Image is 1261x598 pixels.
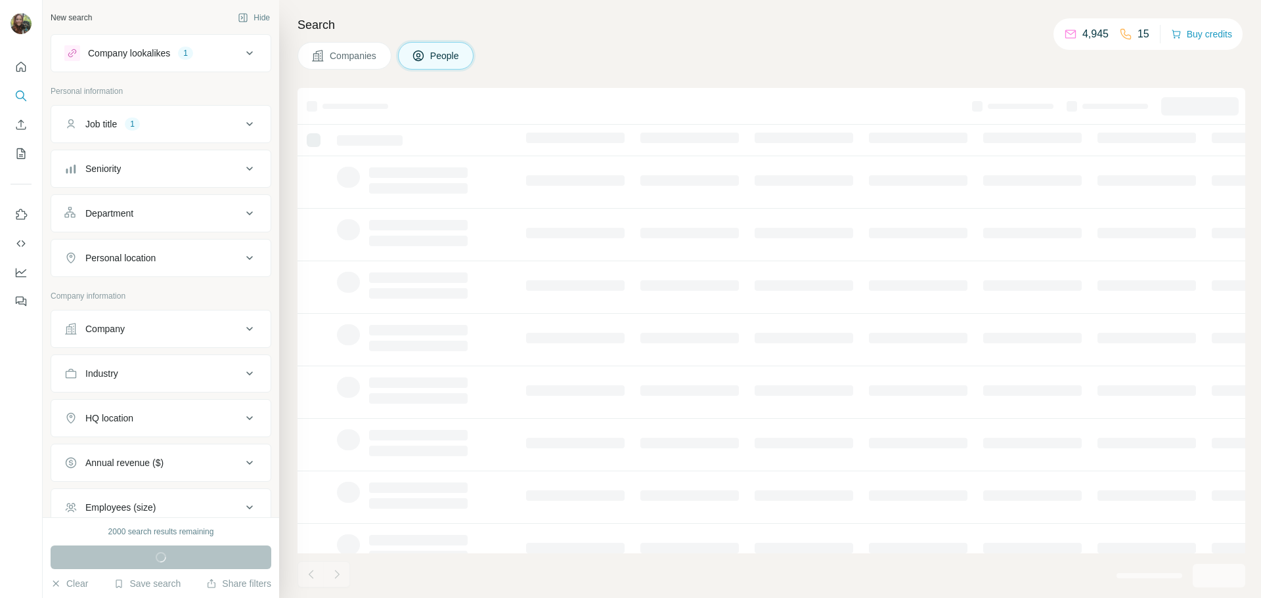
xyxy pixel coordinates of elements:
[85,501,156,514] div: Employees (size)
[178,47,193,59] div: 1
[108,526,214,538] div: 2000 search results remaining
[51,447,271,479] button: Annual revenue ($)
[1138,26,1149,42] p: 15
[51,242,271,274] button: Personal location
[11,203,32,226] button: Use Surfe on LinkedIn
[85,117,117,131] div: Job title
[85,367,118,380] div: Industry
[114,577,181,590] button: Save search
[1082,26,1109,42] p: 4,945
[11,113,32,137] button: Enrich CSV
[51,313,271,345] button: Company
[51,358,271,389] button: Industry
[85,322,125,335] div: Company
[51,108,271,140] button: Job title1
[51,198,271,229] button: Department
[330,49,378,62] span: Companies
[85,162,121,175] div: Seniority
[51,153,271,184] button: Seniority
[125,118,140,130] div: 1
[430,49,460,62] span: People
[11,289,32,313] button: Feedback
[11,13,32,34] img: Avatar
[11,55,32,79] button: Quick start
[51,492,271,523] button: Employees (size)
[85,251,156,265] div: Personal location
[51,577,88,590] button: Clear
[85,207,133,220] div: Department
[11,84,32,108] button: Search
[51,85,271,97] p: Personal information
[11,261,32,284] button: Dashboard
[51,37,271,69] button: Company lookalikes1
[85,456,164,469] div: Annual revenue ($)
[206,577,271,590] button: Share filters
[11,232,32,255] button: Use Surfe API
[51,402,271,434] button: HQ location
[88,47,170,60] div: Company lookalikes
[11,142,32,165] button: My lists
[85,412,133,425] div: HQ location
[1171,25,1232,43] button: Buy credits
[51,12,92,24] div: New search
[298,16,1245,34] h4: Search
[229,8,279,28] button: Hide
[51,290,271,302] p: Company information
